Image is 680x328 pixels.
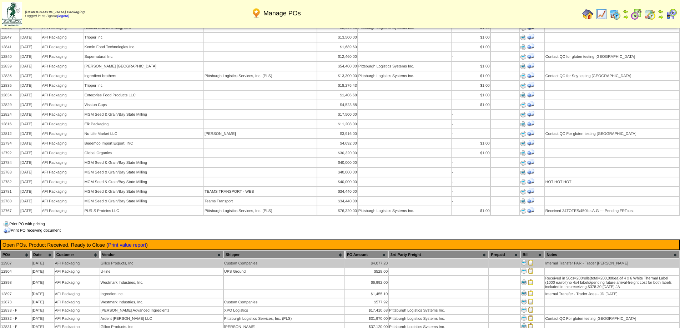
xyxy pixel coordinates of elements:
img: Print [520,35,526,40]
td: [DATE] [20,187,41,196]
td: AFI Packaging [41,81,83,90]
img: Print Receiving Document [527,110,534,117]
img: Print Receiving Document [527,139,534,146]
div: $34,440.00 [318,190,357,194]
img: calendarblend.gif [631,9,642,20]
td: Contact QC for Soy testing [GEOGRAPHIC_DATA] [545,71,679,80]
td: AFI Packaging [41,62,83,71]
td: [PERSON_NAME] [GEOGRAPHIC_DATA] [84,62,203,71]
img: Close PO [528,268,534,274]
td: AFI Packaging [41,120,83,128]
td: 12816 [1,120,19,128]
td: MGM Seed & Grain/Bay State Milling [84,158,203,167]
div: $4,523.88 [318,103,357,107]
td: Pittsburgh Logistics Services, Inc. (PLS) [204,71,317,80]
td: Elk Packaging [84,120,203,128]
span: [DEMOGRAPHIC_DATA] Packaging [25,10,85,14]
td: 12841 [1,42,19,51]
td: [DATE] [20,71,41,80]
td: 12898 [1,276,31,289]
div: $40,000.00 [318,161,357,165]
td: Custom Companies [224,298,344,306]
td: Ardent [PERSON_NAME] LLC [100,315,223,322]
img: Close PO [528,315,534,321]
img: Print [520,44,526,50]
td: 12839 [1,62,19,71]
img: Print Receiving Document [527,91,534,98]
td: AFI Packaging [41,42,83,51]
img: Close PO [528,299,534,304]
img: Print Receiving Document [527,62,534,69]
td: Pittsburgh Logistics Systems Inc. [358,62,451,71]
td: Contact QC For gluten testing [GEOGRAPHIC_DATA] [545,129,679,138]
td: [DATE] [20,91,41,100]
th: Date [31,251,54,259]
img: print.gif [4,221,9,227]
div: $4,077.20 [346,261,388,266]
div: $1.00 [452,103,490,107]
td: Pittsburgh Logistics Systems Inc. [358,71,451,80]
img: Print [520,131,526,137]
td: 12784 [1,158,19,167]
td: MGM Seed & Grain/Bay State Milling [84,168,203,177]
div: $34,440.00 [318,199,357,203]
div: $1.00 [452,35,490,40]
td: Westmark Industries, Inc. [100,276,223,289]
span: Manage POs [263,10,301,17]
td: Custom Companies [224,259,344,267]
td: AFI Packaging [41,187,83,196]
img: arrowright.gif [623,14,629,20]
td: 12847 [1,33,19,42]
img: Print Receiving Document [527,81,534,89]
td: 12836 [1,71,19,80]
div: $17,500.00 [318,112,357,117]
img: Print Receiving Document [527,178,534,185]
td: Kemin Food Technologies Inc. [84,42,203,51]
div: $17,410.68 [346,308,388,313]
td: AFI Packaging [41,158,83,167]
td: MGM Seed & Grain/Bay State Milling [84,197,203,206]
td: [DATE] [31,298,54,306]
img: Print [521,279,527,285]
td: MGM Seed & Grain/Bay State Milling [84,177,203,186]
td: AFI Packaging [41,197,83,206]
td: AFI Packaging [41,206,83,215]
div: $54,400.00 [318,64,357,69]
td: 12812 [1,129,19,138]
td: Gillco Products, Inc [100,259,223,267]
div: $40,000.00 [318,170,357,175]
td: Contact QC For gluten testing [GEOGRAPHIC_DATA] [545,315,679,322]
td: AFI Packaging [55,298,100,306]
td: Supernatural Inc. [84,52,203,61]
td: [DATE] [20,206,41,215]
td: [DATE] [20,52,41,61]
span: Logged in as Dgroth [25,10,85,18]
img: truck.png [4,227,11,234]
img: Print [520,83,526,89]
img: Print [521,307,527,313]
img: Print [520,73,526,79]
td: - [452,52,490,61]
td: Enterprise Food Products LLC [84,91,203,100]
div: $18,276.43 [318,84,357,88]
td: AFI Packaging [55,315,100,322]
img: Print [520,112,526,117]
td: AFI Packaging [41,139,83,148]
td: [DATE] [31,276,54,289]
td: 12834 [1,91,19,100]
td: Global Organics [84,148,203,157]
img: arrowleft.gif [658,9,664,14]
div: $1.00 [452,45,490,49]
img: Print Receiving Document [527,149,534,156]
img: calendarinout.gif [644,9,656,20]
div: $31,970.00 [346,317,388,321]
div: $1.00 [452,74,490,78]
div: $11,208.00 [318,122,357,126]
td: AFI Packaging [41,168,83,177]
div: $12,460.00 [318,55,357,59]
img: Print [520,189,526,195]
td: U-line [100,268,223,275]
th: Customer [55,251,100,259]
td: [PERSON_NAME] [204,129,317,138]
td: [DATE] [20,158,41,167]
